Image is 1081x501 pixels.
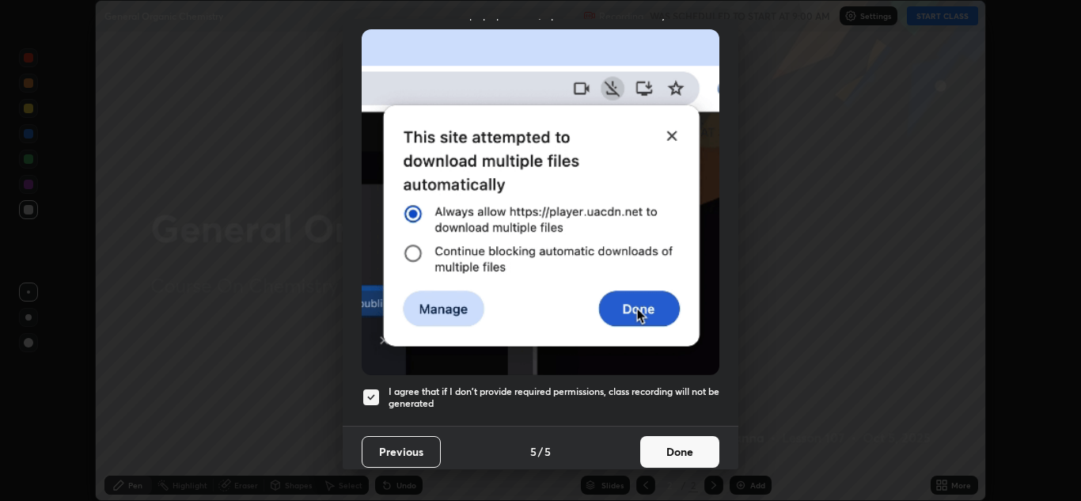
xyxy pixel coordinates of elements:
h4: 5 [530,443,537,460]
button: Previous [362,436,441,468]
h4: 5 [544,443,551,460]
h5: I agree that if I don't provide required permissions, class recording will not be generated [389,385,719,410]
button: Done [640,436,719,468]
h4: / [538,443,543,460]
img: downloads-permission-blocked.gif [362,29,719,375]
